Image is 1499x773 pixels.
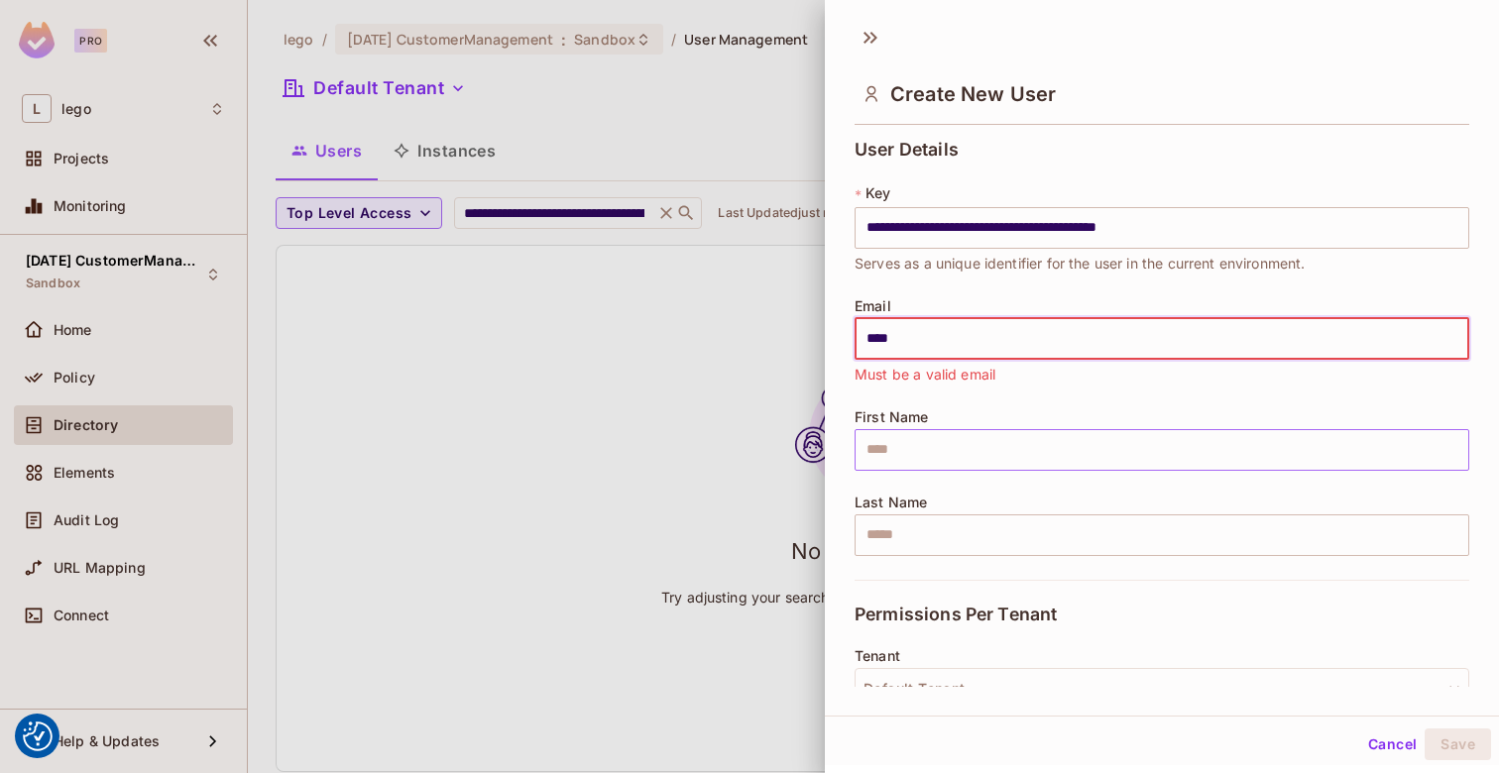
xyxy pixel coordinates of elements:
span: Tenant [855,648,900,664]
span: Create New User [890,82,1056,106]
span: Serves as a unique identifier for the user in the current environment. [855,253,1306,275]
span: Last Name [855,495,927,510]
img: Revisit consent button [23,721,53,751]
span: Email [855,298,891,314]
span: First Name [855,409,929,425]
span: Permissions Per Tenant [855,605,1057,624]
button: Save [1425,728,1491,760]
span: User Details [855,140,959,160]
span: Must be a valid email [855,364,995,386]
span: Key [865,185,890,201]
button: Default Tenant [855,668,1469,710]
button: Consent Preferences [23,721,53,751]
button: Cancel [1360,728,1425,760]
